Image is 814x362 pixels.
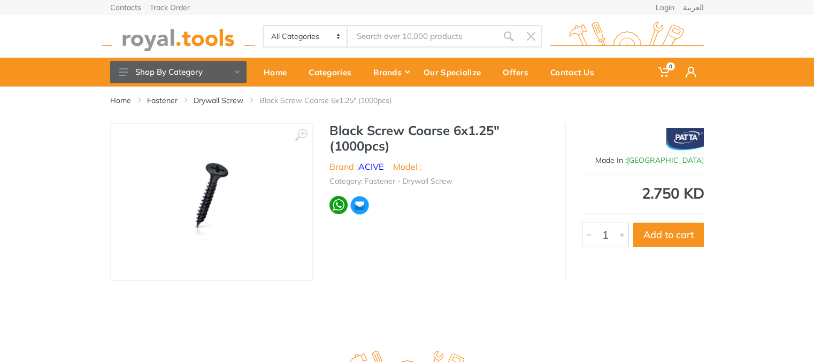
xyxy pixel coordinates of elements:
[656,4,674,11] a: Login
[264,26,348,46] select: Category
[301,58,366,86] a: Categories
[329,123,549,154] h1: Black Screw Coarse 6x1.25" (1000pcs)
[301,61,366,83] div: Categories
[683,4,704,11] a: العربية
[110,61,247,83] button: Shop By Category
[110,4,141,11] a: Contacts
[150,4,190,11] a: Track Order
[194,95,243,106] a: Drywall Screw
[633,223,704,247] button: Add to cart
[110,95,131,106] a: Home
[110,95,704,106] nav: breadcrumb
[666,128,704,155] img: ACIVE
[495,61,543,83] div: Offers
[582,155,704,166] div: Made In :
[550,22,704,51] img: royal.tools Logo
[329,196,348,214] img: wa.webp
[147,95,178,106] a: Fastener
[543,61,609,83] div: Contact Us
[543,58,609,86] a: Contact Us
[329,160,383,173] li: Brand :
[416,58,495,86] a: Our Specialize
[102,22,255,51] img: royal.tools Logo
[582,186,704,201] div: 2.750 KD
[416,61,495,83] div: Our Specialize
[329,176,452,187] li: Category: Fastener - Drywall Screw
[366,61,416,83] div: Brands
[651,58,678,86] a: 0
[256,61,301,83] div: Home
[393,160,422,173] li: Model :
[348,25,497,48] input: Site search
[627,155,704,165] span: [GEOGRAPHIC_DATA]
[666,62,675,70] span: 0
[495,58,543,86] a: Offers
[256,58,301,86] a: Home
[358,161,383,172] a: ACIVE
[259,95,408,106] li: Black Screw Coarse 6x1.25" (1000pcs)
[135,135,288,269] img: Royal Tools - Black Screw Coarse 6x1.25
[350,195,370,215] img: ma.webp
